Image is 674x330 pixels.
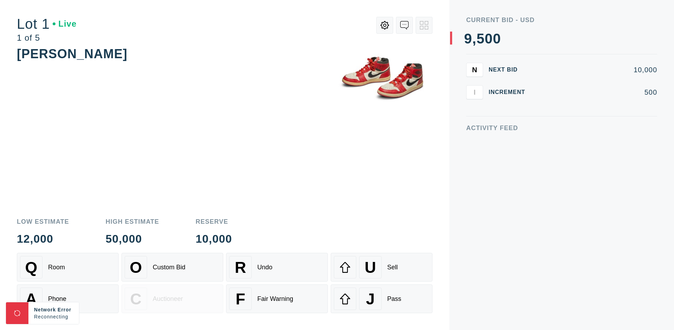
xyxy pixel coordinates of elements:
[153,264,185,271] div: Custom Bid
[489,67,531,73] div: Next Bid
[226,253,328,282] button: RUndo
[26,290,37,308] span: A
[17,34,77,42] div: 1 of 5
[257,264,272,271] div: Undo
[472,66,477,74] span: N
[466,63,483,77] button: N
[25,258,38,276] span: Q
[48,264,65,271] div: Room
[53,20,77,28] div: Live
[130,258,142,276] span: O
[226,284,328,313] button: FFair Warning
[235,258,246,276] span: R
[536,66,657,73] div: 10,000
[17,218,69,225] div: Low Estimate
[196,218,232,225] div: Reserve
[493,32,501,46] div: 0
[106,218,159,225] div: High Estimate
[331,253,432,282] button: USell
[476,32,484,46] div: 5
[17,284,119,313] button: APhone
[236,290,245,308] span: F
[153,295,183,303] div: Auctioneer
[466,85,483,99] button: I
[485,32,493,46] div: 0
[365,258,376,276] span: U
[121,284,223,313] button: CAuctioneer
[536,89,657,96] div: 500
[196,233,232,244] div: 10,000
[130,290,141,308] span: C
[489,89,531,95] div: Increment
[466,17,657,23] div: Current Bid - USD
[257,295,293,303] div: Fair Warning
[17,47,127,61] div: [PERSON_NAME]
[331,284,432,313] button: JPass
[464,32,472,46] div: 9
[34,313,73,320] div: Reconnecting
[106,233,159,244] div: 50,000
[472,32,476,172] div: ,
[17,253,119,282] button: QRoom
[466,125,657,131] div: Activity Feed
[474,88,476,96] span: I
[34,306,73,313] div: Network Error
[48,295,66,303] div: Phone
[17,233,69,244] div: 12,000
[17,17,77,31] div: Lot 1
[121,253,223,282] button: OCustom Bid
[387,295,401,303] div: Pass
[366,290,375,308] span: J
[387,264,398,271] div: Sell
